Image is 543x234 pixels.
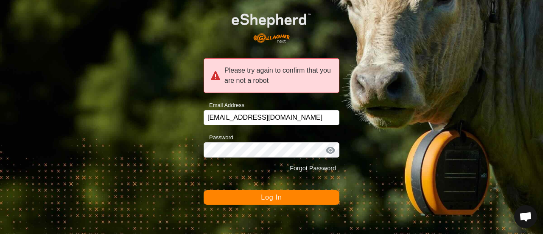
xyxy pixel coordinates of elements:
button: Log In [204,190,339,205]
div: Open chat [514,205,537,228]
div: Please try again to confirm that you are not a robot [204,58,339,93]
label: Password [204,133,233,142]
a: Forgot Password [290,165,336,172]
span: Log In [261,194,282,201]
label: Email Address [204,101,244,110]
input: Email Address [204,110,339,125]
img: E-shepherd Logo [217,2,326,48]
